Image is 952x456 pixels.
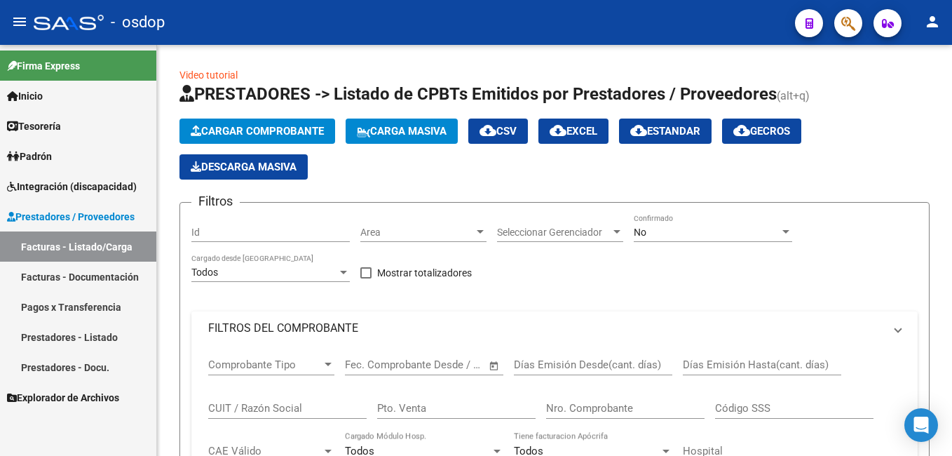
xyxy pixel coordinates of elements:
button: Gecros [722,119,801,144]
mat-icon: person [924,13,941,30]
div: Open Intercom Messenger [904,408,938,442]
span: Explorador de Archivos [7,390,119,405]
a: Video tutorial [179,69,238,81]
button: EXCEL [538,119,608,144]
span: EXCEL [550,125,597,138]
span: Cargar Comprobante [191,125,324,138]
mat-icon: cloud_download [733,122,750,139]
button: CSV [468,119,528,144]
span: PRESTADORES -> Listado de CPBTs Emitidos por Prestadores / Proveedores [179,84,777,104]
span: Gecros [733,125,790,138]
span: Tesorería [7,119,61,134]
button: Estandar [619,119,712,144]
button: Carga Masiva [346,119,458,144]
button: Cargar Comprobante [179,119,335,144]
span: - osdop [111,7,165,38]
span: No [634,227,646,238]
button: Descarga Masiva [179,154,308,180]
span: (alt+q) [777,89,810,102]
mat-expansion-panel-header: FILTROS DEL COMPROBANTE [191,311,918,345]
span: Area [360,227,474,239]
span: Descarga Masiva [191,161,297,173]
span: Todos [191,267,218,278]
mat-icon: menu [11,13,28,30]
span: Estandar [630,125,700,138]
span: Carga Masiva [357,125,447,138]
span: Mostrar totalizadores [377,264,472,281]
span: Inicio [7,88,43,104]
span: Seleccionar Gerenciador [497,227,611,239]
span: Firma Express [7,58,80,74]
mat-icon: cloud_download [550,122,566,139]
input: Fecha inicio [345,358,402,371]
h3: Filtros [191,192,240,211]
span: Comprobante Tipo [208,358,322,371]
span: Integración (discapacidad) [7,179,137,194]
span: Padrón [7,149,52,164]
input: Fecha fin [414,358,482,371]
app-download-masive: Descarga masiva de comprobantes (adjuntos) [179,154,308,180]
span: CSV [480,125,517,138]
mat-icon: cloud_download [630,122,647,139]
button: Open calendar [487,358,503,374]
mat-panel-title: FILTROS DEL COMPROBANTE [208,321,884,336]
span: Prestadores / Proveedores [7,209,135,224]
mat-icon: cloud_download [480,122,496,139]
